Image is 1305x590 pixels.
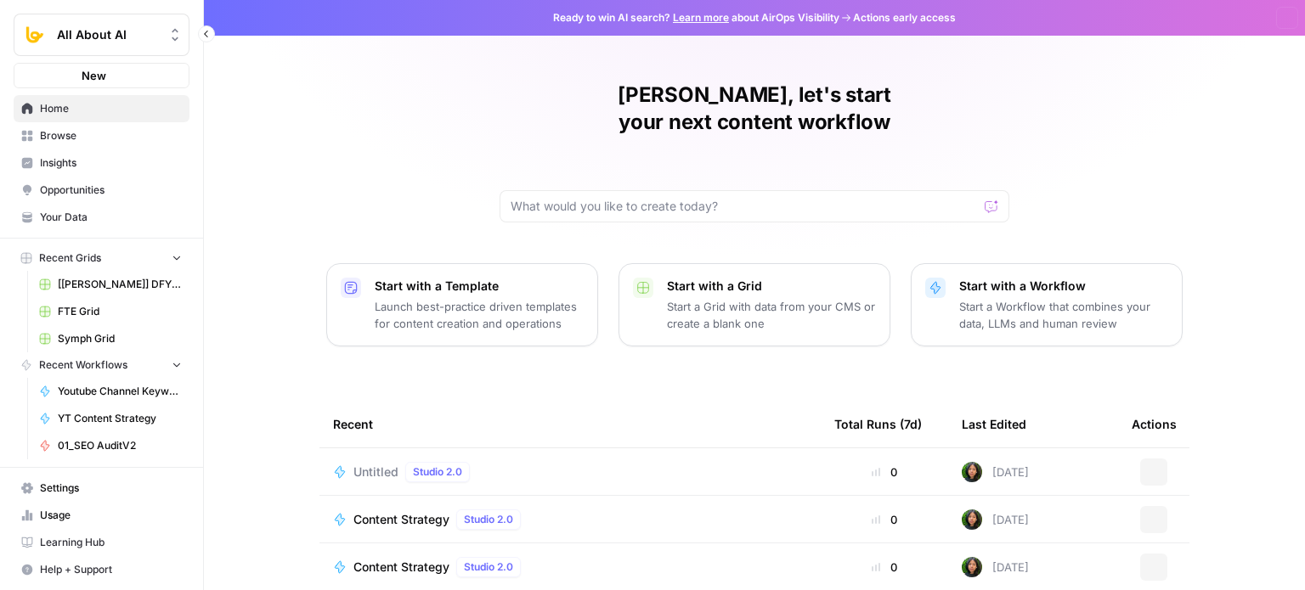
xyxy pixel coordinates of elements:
[31,325,189,352] a: Symph Grid
[511,198,978,215] input: What would you like to create today?
[464,512,513,527] span: Studio 2.0
[14,502,189,529] a: Usage
[500,81,1009,136] h1: [PERSON_NAME], let's start your next content workflow
[14,95,189,122] a: Home
[14,177,189,204] a: Opportunities
[834,511,935,528] div: 0
[911,263,1183,346] button: Start with a WorkflowStart a Workflow that combines your data, LLMs and human review
[962,462,1029,482] div: [DATE]
[333,509,807,530] a: Content StrategyStudio 2.0
[20,20,50,50] img: All About AI Logo
[58,277,182,292] span: [[PERSON_NAME]] DFY POC👨‍🦲
[673,11,729,24] a: Learn more
[353,464,398,480] span: Untitled
[962,557,1029,577] div: [DATE]
[619,263,890,346] button: Start with a GridStart a Grid with data from your CMS or create a blank one
[58,384,182,399] span: Youtube Channel Keyword Research
[333,462,807,482] a: UntitledStudio 2.0
[464,559,513,575] span: Studio 2.0
[58,411,182,426] span: YT Content Strategy
[40,480,182,496] span: Settings
[39,250,101,266] span: Recent Grids
[14,122,189,149] a: Browse
[962,462,982,482] img: 71gc9am4ih21sqe9oumvmopgcasf
[413,464,462,480] span: Studio 2.0
[962,557,982,577] img: 71gc9am4ih21sqe9oumvmopgcasf
[58,331,182,346] span: Symph Grid
[57,26,160,43] span: All About AI
[553,10,839,25] span: Ready to win AI search? about AirOps Visibility
[834,559,935,576] div: 0
[1132,401,1177,447] div: Actions
[82,67,106,84] span: New
[14,529,189,556] a: Learning Hub
[375,278,584,295] p: Start with a Template
[353,511,449,528] span: Content Strategy
[834,464,935,480] div: 0
[853,10,956,25] span: Actions early access
[353,559,449,576] span: Content Strategy
[40,562,182,577] span: Help + Support
[962,401,1026,447] div: Last Edited
[40,508,182,523] span: Usage
[375,298,584,332] p: Launch best-practice driven templates for content creation and operations
[962,509,982,530] img: 71gc9am4ih21sqe9oumvmopgcasf
[58,304,182,319] span: FTE Grid
[40,183,182,198] span: Opportunities
[14,556,189,583] button: Help + Support
[333,557,807,577] a: Content StrategyStudio 2.0
[962,509,1029,530] div: [DATE]
[31,378,189,405] a: Youtube Channel Keyword Research
[31,271,189,298] a: [[PERSON_NAME]] DFY POC👨‍🦲
[14,245,189,271] button: Recent Grids
[31,405,189,432] a: YT Content Strategy
[326,263,598,346] button: Start with a TemplateLaunch best-practice driven templates for content creation and operations
[959,298,1168,332] p: Start a Workflow that combines your data, LLMs and human review
[40,210,182,225] span: Your Data
[667,278,876,295] p: Start with a Grid
[14,352,189,378] button: Recent Workflows
[14,149,189,177] a: Insights
[14,14,189,56] button: Workspace: All About AI
[31,432,189,459] a: 01_SEO AuditV2
[40,101,182,116] span: Home
[14,63,189,88] button: New
[40,128,182,143] span: Browse
[14,204,189,231] a: Your Data
[333,401,807,447] div: Recent
[667,298,876,332] p: Start a Grid with data from your CMS or create a blank one
[959,278,1168,295] p: Start with a Workflow
[31,298,189,325] a: FTE Grid
[58,438,182,453] span: 01_SEO AuditV2
[834,401,922,447] div: Total Runs (7d)
[40,155,182,171] span: Insights
[40,535,182,550] span: Learning Hub
[14,475,189,502] a: Settings
[39,357,127,373] span: Recent Workflows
